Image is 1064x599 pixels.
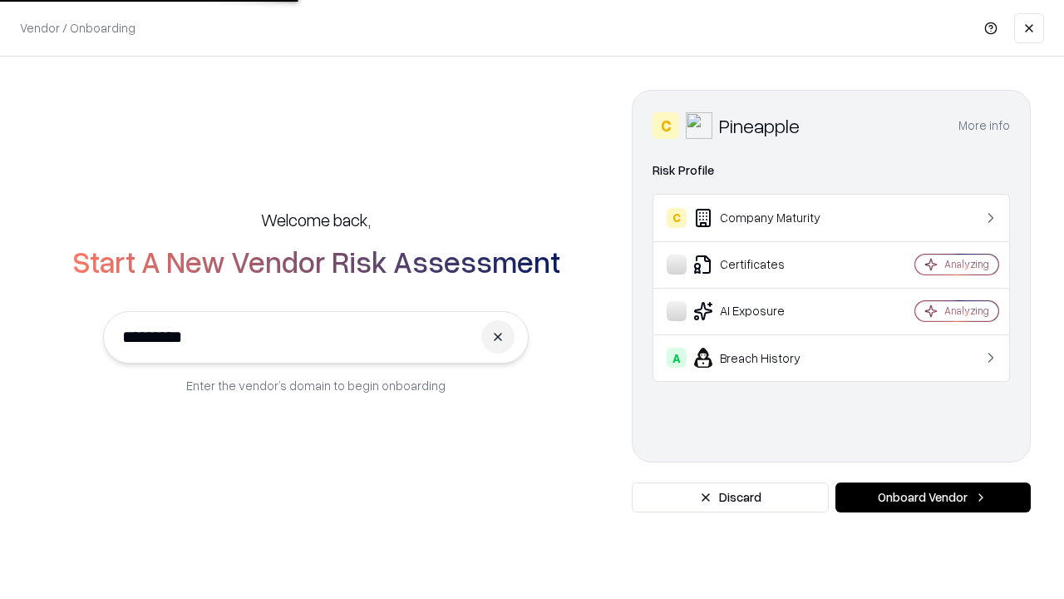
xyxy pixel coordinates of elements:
[958,111,1010,141] button: More info
[653,161,1010,181] div: Risk Profile
[667,255,865,275] div: Certificates
[632,483,829,512] button: Discard
[835,483,1031,512] button: Onboard Vendor
[667,348,865,368] div: Breach History
[653,112,679,139] div: C
[667,348,687,368] div: A
[186,377,446,394] p: Enter the vendor’s domain to begin onboarding
[72,245,560,278] h2: Start A New Vendor Risk Assessment
[944,257,989,271] div: Analyzing
[686,112,712,139] img: Pineapple
[667,208,687,228] div: C
[719,112,800,139] div: Pineapple
[667,301,865,321] div: AI Exposure
[944,304,989,318] div: Analyzing
[667,208,865,228] div: Company Maturity
[261,208,371,231] h5: Welcome back,
[20,19,135,37] p: Vendor / Onboarding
